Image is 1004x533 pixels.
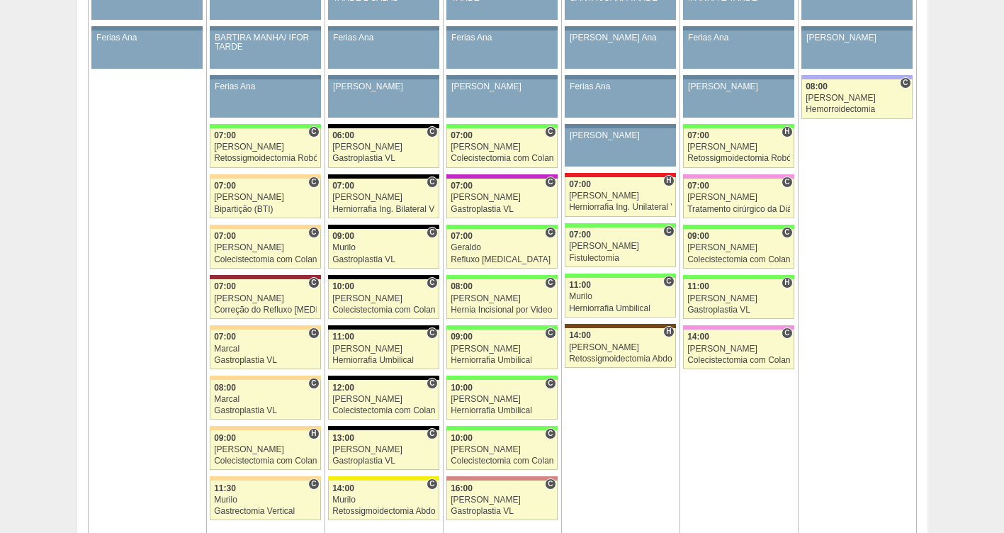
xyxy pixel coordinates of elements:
[446,476,557,481] div: Key: Santa Helena
[332,507,435,516] div: Retossigmoidectomia Abdominal VL
[451,193,553,202] div: [PERSON_NAME]
[332,142,435,152] div: [PERSON_NAME]
[214,507,317,516] div: Gastrectomia Vertical
[569,292,672,301] div: Murilo
[451,82,553,91] div: [PERSON_NAME]
[210,380,320,420] a: C 08:00 Marcal Gastroplastia VL
[688,33,789,43] div: Ferias Ana
[210,376,320,380] div: Key: Bartira
[446,229,557,269] a: C 07:00 Geraldo Refluxo [MEDICAL_DATA] esofágico Robótico
[214,445,317,454] div: [PERSON_NAME]
[214,483,236,493] span: 11:30
[210,30,320,69] a: BARTIRA MANHÃ/ IFOR TARDE
[332,181,354,191] span: 07:00
[328,481,439,520] a: C 14:00 Murilo Retossigmoidectomia Abdominal VL
[308,428,319,439] span: Hospital
[451,305,553,315] div: Hernia Incisional por Video
[782,227,792,238] span: Consultório
[214,255,317,264] div: Colecistectomia com Colangiografia VL
[683,279,794,319] a: H 11:00 [PERSON_NAME] Gastroplastia VL
[806,94,908,103] div: [PERSON_NAME]
[687,193,790,202] div: [PERSON_NAME]
[451,130,473,140] span: 07:00
[214,181,236,191] span: 07:00
[214,383,236,393] span: 08:00
[451,332,473,342] span: 09:00
[308,126,319,138] span: Consultório
[308,277,319,288] span: Consultório
[332,383,354,393] span: 12:00
[328,279,439,319] a: C 10:00 [PERSON_NAME] Colecistectomia com Colangiografia VL
[446,75,557,79] div: Key: Aviso
[332,483,354,493] span: 14:00
[328,26,439,30] div: Key: Aviso
[446,380,557,420] a: C 10:00 [PERSON_NAME] Herniorrafia Umbilical
[782,277,792,288] span: Hospital
[332,344,435,354] div: [PERSON_NAME]
[569,354,672,364] div: Retossigmoidectomia Abdominal VL
[451,231,473,241] span: 07:00
[683,179,794,218] a: C 07:00 [PERSON_NAME] Tratamento cirúrgico da Diástase do reto abdomem
[683,79,794,118] a: [PERSON_NAME]
[683,229,794,269] a: C 09:00 [PERSON_NAME] Colecistectomia com Colangiografia VL
[687,243,790,252] div: [PERSON_NAME]
[569,304,672,313] div: Herniorrafia Umbilical
[446,275,557,279] div: Key: Brasil
[210,476,320,481] div: Key: Bartira
[210,279,320,319] a: C 07:00 [PERSON_NAME] Correção do Refluxo [MEDICAL_DATA] esofágico Robótico
[683,26,794,30] div: Key: Aviso
[451,281,473,291] span: 08:00
[308,478,319,490] span: Consultório
[569,242,672,251] div: [PERSON_NAME]
[565,274,675,278] div: Key: Brasil
[687,344,790,354] div: [PERSON_NAME]
[451,142,553,152] div: [PERSON_NAME]
[565,128,675,167] a: [PERSON_NAME]
[451,507,553,516] div: Gastroplastia VL
[215,82,316,91] div: Ferias Ana
[570,82,671,91] div: Ferias Ana
[210,229,320,269] a: C 07:00 [PERSON_NAME] Colecistectomia com Colangiografia VL
[210,325,320,330] div: Key: Bartira
[683,225,794,229] div: Key: Brasil
[96,33,198,43] div: Ferias Ana
[210,179,320,218] a: C 07:00 [PERSON_NAME] Bipartição (BTI)
[210,75,320,79] div: Key: Aviso
[328,430,439,470] a: C 13:00 [PERSON_NAME] Gastroplastia VL
[565,26,675,30] div: Key: Aviso
[569,230,591,240] span: 07:00
[210,124,320,128] div: Key: Brasil
[545,227,555,238] span: Consultório
[687,356,790,365] div: Colecistectomia com Colangiografia VL
[801,30,912,69] a: [PERSON_NAME]
[565,173,675,177] div: Key: Assunção
[308,327,319,339] span: Consultório
[446,26,557,30] div: Key: Aviso
[214,495,317,505] div: Murilo
[427,327,437,339] span: Consultório
[451,344,553,354] div: [PERSON_NAME]
[451,456,553,466] div: Colecistectomia com Colangiografia VL
[332,356,435,365] div: Herniorrafia Umbilical
[806,33,908,43] div: [PERSON_NAME]
[683,30,794,69] a: Ferias Ana
[446,430,557,470] a: C 10:00 [PERSON_NAME] Colecistectomia com Colangiografia VL
[332,243,435,252] div: Murilo
[91,30,202,69] a: Ferias Ana
[332,255,435,264] div: Gastroplastia VL
[565,278,675,318] a: C 11:00 Murilo Herniorrafia Umbilical
[451,255,553,264] div: Refluxo [MEDICAL_DATA] esofágico Robótico
[565,30,675,69] a: [PERSON_NAME] Ana
[683,174,794,179] div: Key: Albert Einstein
[446,174,557,179] div: Key: Maria Braido
[214,305,317,315] div: Correção do Refluxo [MEDICAL_DATA] esofágico Robótico
[332,281,354,291] span: 10:00
[332,305,435,315] div: Colecistectomia com Colangiografia VL
[214,332,236,342] span: 07:00
[308,176,319,188] span: Consultório
[328,174,439,179] div: Key: Blanc
[782,126,792,138] span: Hospital
[451,154,553,163] div: Colecistectomia com Colangiografia VL
[328,376,439,380] div: Key: Blanc
[214,406,317,415] div: Gastroplastia VL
